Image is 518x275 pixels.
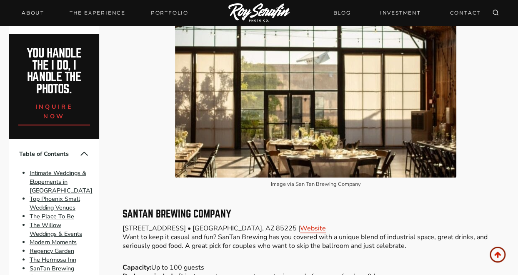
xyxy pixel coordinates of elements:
nav: Secondary Navigation [328,5,485,20]
a: About [17,7,49,19]
a: Website [300,224,326,233]
a: THE EXPERIENCE [65,7,130,19]
a: INVESTMENT [375,5,425,20]
a: CONTACT [445,5,485,20]
h2: You handle the i do, I handle the photos. [18,47,90,95]
strong: Capacity: [123,263,151,272]
span: Table of Contents [19,150,79,158]
p: [STREET_ADDRESS] • [GEOGRAPHIC_DATA], AZ 85225 | Want to keep it casual and fun? SanTan Brewing h... [123,224,509,250]
button: Collapse Table of Contents [79,149,89,159]
span: inquire now [35,102,73,120]
h3: SanTan Brewing Company [123,209,509,219]
a: BLOG [328,5,355,20]
a: inquire now [18,95,90,125]
a: Modern Moments [30,238,77,247]
a: Scroll to top [490,247,505,262]
img: Logo of Roy Serafin Photo Co., featuring stylized text in white on a light background, representi... [228,3,290,23]
a: The Place To Be [30,212,74,220]
img: Best Small Wedding Venues in Phoenix, AZ (Intimate & Micro Weddings) 7 [175,21,456,177]
a: Regency Garden [30,247,74,255]
a: Intimate Weddings & Elopements in [GEOGRAPHIC_DATA] [30,169,93,195]
a: The Hermosa Inn [30,255,76,264]
figcaption: Image via San Tan Brewing Company [175,180,456,189]
a: Top Phoenix Small Wedding Venues [30,195,80,212]
button: View Search Form [490,7,501,19]
a: The Willow Weddings & Events [30,221,82,238]
a: Portfolio [146,7,193,19]
nav: Primary Navigation [17,7,193,19]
